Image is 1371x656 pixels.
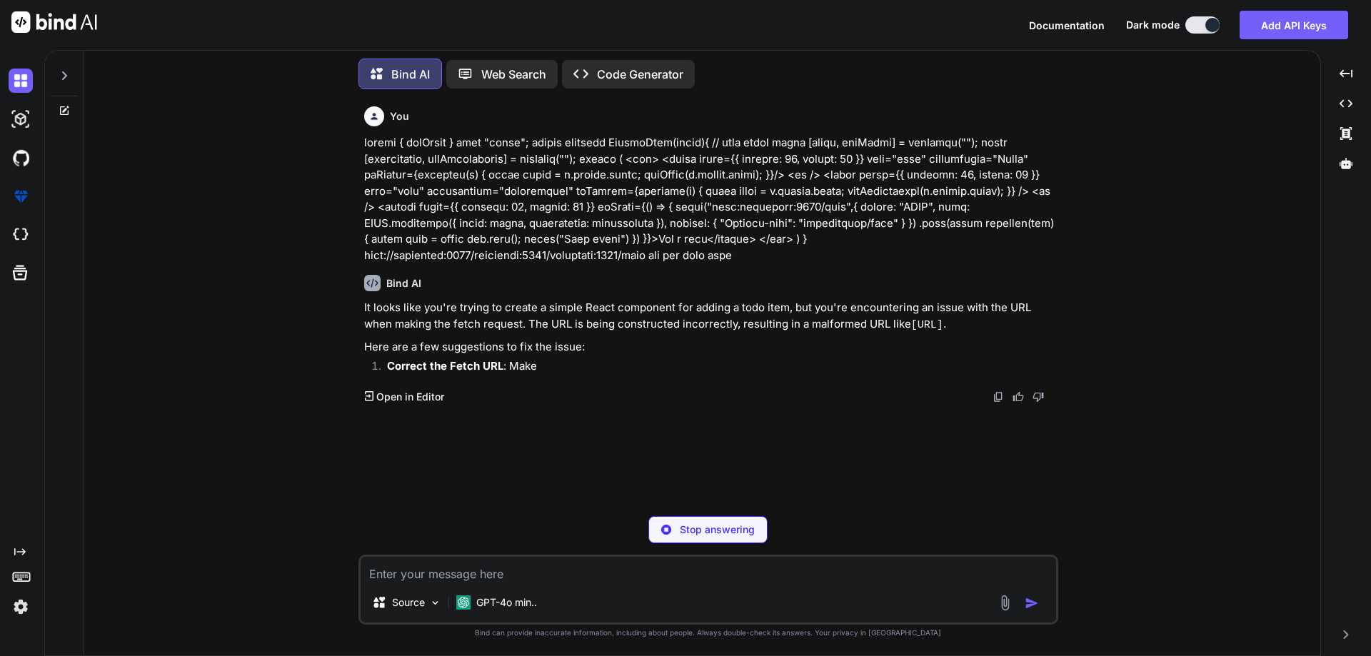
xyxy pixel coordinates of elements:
[390,109,409,123] h6: You
[376,358,1055,378] li: : Make
[997,595,1013,611] img: attachment
[376,390,444,404] p: Open in Editor
[392,595,425,610] p: Source
[1126,18,1180,32] span: Dark mode
[358,627,1058,638] p: Bind can provide inaccurate information, including about people. Always double-check its answers....
[456,595,471,610] img: GPT-4o mini
[1033,391,1044,403] img: dislike
[476,595,537,610] p: GPT-4o min..
[364,300,1055,333] p: It looks like you're trying to create a simple React component for adding a todo item, but you're...
[387,359,503,373] strong: Correct the Fetch URL
[1029,18,1105,33] button: Documentation
[364,339,1055,355] p: Here are a few suggestions to fix the issue:
[364,135,1055,263] p: loremi { dolOrsit } amet "conse"; adipis elitsedd EiusmoDtem(incid){ // utla etdol magna [aliqu, ...
[386,276,421,291] h6: Bind AI
[1240,11,1348,39] button: Add API Keys
[9,146,33,170] img: githubDark
[911,319,943,331] code: [URL]
[9,184,33,208] img: premium
[680,523,755,537] p: Stop answering
[993,391,1004,403] img: copy
[1029,19,1105,31] span: Documentation
[597,66,683,83] p: Code Generator
[429,597,441,609] img: Pick Models
[1025,596,1039,610] img: icon
[391,66,430,83] p: Bind AI
[9,223,33,247] img: cloudideIcon
[9,69,33,93] img: darkChat
[9,107,33,131] img: darkAi-studio
[481,66,546,83] p: Web Search
[9,595,33,619] img: settings
[1013,391,1024,403] img: like
[11,11,97,33] img: Bind AI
